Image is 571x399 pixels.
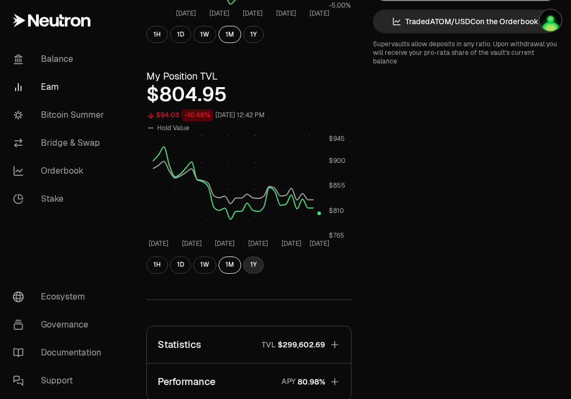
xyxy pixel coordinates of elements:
tspan: -5.00% [329,1,351,10]
button: 1W [193,256,216,274]
button: 1M [218,26,241,43]
button: 1H [146,256,168,274]
tspan: $900 [329,156,346,165]
div: [DATE] 12:42 PM [215,109,265,122]
h3: My Position TVL [146,69,351,84]
div: $804.95 [146,84,351,105]
a: Support [4,367,116,395]
button: 1W [193,26,216,43]
tspan: [DATE] [309,9,329,18]
button: 1D [170,26,191,43]
tspan: [DATE] [309,239,329,248]
p: Supervaults allow deposits in any ratio. Upon withdrawal you will receive your pro-rata share of ... [373,40,558,66]
button: 1M [218,256,241,274]
tspan: [DATE] [149,239,168,248]
a: Orderbook [4,157,116,185]
div: -10.46% [181,109,213,122]
tspan: [DATE] [176,9,196,18]
p: Statistics [158,337,201,352]
p: APY [281,376,295,387]
a: TradedATOM/USDCon the Orderbook [373,10,558,33]
a: Bitcoin Summer [4,101,116,129]
a: Governance [4,311,116,339]
span: $299,602.69 [278,339,325,350]
div: $94.03 [156,109,179,122]
tspan: [DATE] [209,9,229,18]
tspan: $810 [329,206,344,215]
a: Ecosystem [4,283,116,311]
tspan: $855 [329,182,346,190]
tspan: [DATE] [182,239,202,248]
tspan: $945 [329,134,345,143]
a: Balance [4,45,116,73]
p: Performance [158,374,215,389]
tspan: $765 [329,232,344,240]
a: Documentation [4,339,116,367]
img: Atom Staking [540,10,561,31]
button: 1D [170,256,191,274]
a: Earn [4,73,116,101]
tspan: [DATE] [248,239,268,248]
button: 1Y [243,256,264,274]
tspan: [DATE] [215,239,235,248]
a: Stake [4,185,116,213]
tspan: [DATE] [243,9,263,18]
tspan: [DATE] [281,239,301,248]
span: Hold Value [157,124,189,132]
button: StatisticsTVL$299,602.69 [147,326,351,363]
tspan: [DATE] [276,9,296,18]
a: Bridge & Swap [4,129,116,157]
p: TVL [262,339,276,350]
button: 1H [146,26,168,43]
button: 1Y [243,26,264,43]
